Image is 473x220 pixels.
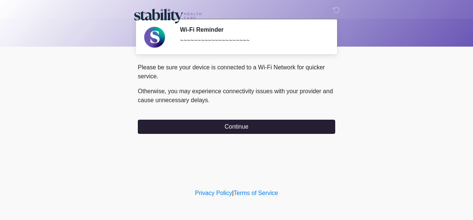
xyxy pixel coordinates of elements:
img: Stability Healthcare Logo [130,6,205,25]
a: Privacy Policy [195,190,232,196]
p: Please be sure your device is connected to a Wi-Fi Network for quicker service. [138,63,335,81]
p: Otherwise, you may experience connectivity issues with your provider and cause unnecessary delays [138,87,335,105]
a: | [232,190,234,196]
img: Agent Avatar [143,26,166,48]
span: . [208,97,210,103]
a: Terms of Service [234,190,278,196]
div: ~~~~~~~~~~~~~~~~~~~~ [180,36,324,45]
button: Continue [138,120,335,134]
